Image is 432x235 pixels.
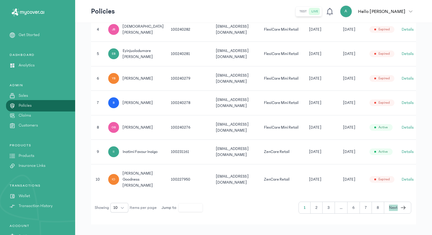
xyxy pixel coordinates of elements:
[167,42,212,66] td: 100240281
[167,115,212,140] td: 100240276
[389,205,398,211] span: Next
[343,176,355,182] span: [DATE]
[216,73,249,84] span: [EMAIL_ADDRESS][DOMAIN_NAME]
[309,124,321,130] span: [DATE]
[402,75,414,81] button: Details
[113,205,118,211] span: 10
[402,176,414,182] button: Details
[343,51,355,57] span: [DATE]
[110,203,128,212] button: 10
[402,100,414,106] button: Details
[343,149,355,155] span: [DATE]
[97,125,99,130] span: 8
[343,26,355,32] span: [DATE]
[123,149,158,155] span: inatimi favour inaigo
[378,100,390,105] span: Expired
[260,66,305,91] td: FlexiCare Mini Retail
[402,26,414,32] button: Details
[323,202,335,213] button: 3
[402,51,414,57] button: Details
[216,24,249,35] span: [EMAIL_ADDRESS][DOMAIN_NAME]
[95,205,109,211] span: Showing
[260,140,305,164] td: ZenCare Retail
[19,153,34,159] p: Products
[216,147,249,157] span: [EMAIL_ADDRESS][DOMAIN_NAME]
[260,42,305,66] td: FlexiCare Mini Retail
[123,75,153,81] span: [PERSON_NAME]
[378,149,388,154] span: Active
[19,193,30,199] p: Wallet
[260,17,305,42] td: FlexiCare Mini Retail
[216,174,249,185] span: [EMAIL_ADDRESS][DOMAIN_NAME]
[123,100,153,106] span: [PERSON_NAME]
[299,202,311,213] button: 1
[402,124,414,130] button: Details
[216,98,249,108] span: [EMAIL_ADDRESS][DOMAIN_NAME]
[19,32,40,38] p: Get Started
[311,202,323,213] button: 2
[19,122,38,129] p: Customers
[108,146,119,157] div: II
[309,26,321,32] span: [DATE]
[108,48,119,59] div: EB
[19,112,31,119] p: Claims
[97,76,99,81] span: 6
[378,76,390,81] span: Expired
[309,75,321,81] span: [DATE]
[108,24,119,35] div: JB
[19,163,45,169] p: Insurance Links
[378,51,390,56] span: Expired
[19,203,53,209] p: Transaction History
[167,91,212,115] td: 100240278
[348,202,360,213] button: 6
[167,140,212,164] td: 100231161
[19,62,35,69] p: Analytics
[97,150,99,154] span: 9
[378,125,388,130] span: Active
[130,205,157,211] span: items per page
[96,177,100,182] span: 10
[343,75,355,81] span: [DATE]
[309,176,321,182] span: [DATE]
[343,100,355,106] span: [DATE]
[97,101,99,105] span: 7
[108,122,119,133] div: GB
[123,23,164,36] span: [DEMOGRAPHIC_DATA] [PERSON_NAME]
[309,100,321,106] span: [DATE]
[309,8,320,15] button: live
[123,124,153,130] span: [PERSON_NAME]
[123,170,164,189] span: [PERSON_NAME] goodness [PERSON_NAME]
[97,52,99,56] span: 5
[108,97,119,108] div: B
[216,49,249,59] span: [EMAIL_ADDRESS][DOMAIN_NAME]
[384,202,411,213] button: Next
[297,8,309,15] button: test
[372,202,384,213] button: 8
[19,93,28,99] p: Sales
[378,27,390,32] span: Expired
[378,177,390,182] span: Expired
[19,102,32,109] p: Policies
[108,73,119,84] div: YB
[260,115,305,140] td: FlexiCare Mini Retail
[91,7,115,16] p: Policies
[358,8,405,15] p: Hello [PERSON_NAME]
[108,174,119,185] div: IO
[97,27,99,32] span: 4
[167,164,212,194] td: 100227950
[360,202,372,213] button: 7
[402,149,414,155] button: Details
[260,164,305,194] td: ZenCare Retail
[309,149,321,155] span: [DATE]
[167,17,212,42] td: 100240282
[340,5,352,17] div: A
[216,122,249,133] span: [EMAIL_ADDRESS][DOMAIN_NAME]
[123,48,164,60] span: eyinjuolodumare [PERSON_NAME]
[343,124,355,130] span: [DATE]
[335,202,348,213] button: ...
[340,5,416,17] button: AHello [PERSON_NAME]
[260,91,305,115] td: FlexiCare Mini Retail
[309,51,321,57] span: [DATE]
[161,203,203,212] div: Jump to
